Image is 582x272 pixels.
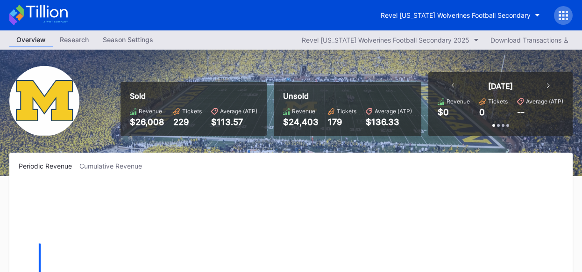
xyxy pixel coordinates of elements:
div: Revel [US_STATE] Wolverines Football Secondary 2025 [302,36,469,44]
div: Download Transactions [490,36,568,44]
div: Average (ATP) [220,108,257,115]
img: Michigan_Wolverines_Football_Secondary.png [9,66,79,136]
div: Periodic Revenue [19,162,79,170]
div: Tickets [488,98,508,105]
a: Research [53,33,96,47]
div: 179 [328,117,356,127]
div: Revenue [139,108,162,115]
div: 229 [173,117,202,127]
a: Overview [9,33,53,47]
div: Revel [US_STATE] Wolverines Football Secondary [381,11,531,19]
div: Revenue [447,98,470,105]
div: [DATE] [488,81,513,91]
button: Revel [US_STATE] Wolverines Football Secondary 2025 [297,34,483,46]
div: Unsold [283,91,412,101]
div: $0 [438,107,449,117]
div: Cumulative Revenue [79,162,149,170]
div: Research [53,33,96,46]
div: Tickets [337,108,356,115]
div: $26,008 [130,117,164,127]
div: Season Settings [96,33,160,46]
div: Average (ATP) [375,108,412,115]
div: -- [517,107,525,117]
div: Revenue [292,108,315,115]
a: Season Settings [96,33,160,47]
div: $136.33 [366,117,412,127]
div: Sold [130,91,257,101]
button: Revel [US_STATE] Wolverines Football Secondary [374,7,547,24]
div: Tickets [182,108,202,115]
div: Average (ATP) [526,98,563,105]
div: $24,403 [283,117,319,127]
button: Download Transactions [486,34,573,46]
div: 0 [479,107,485,117]
div: $113.57 [211,117,257,127]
